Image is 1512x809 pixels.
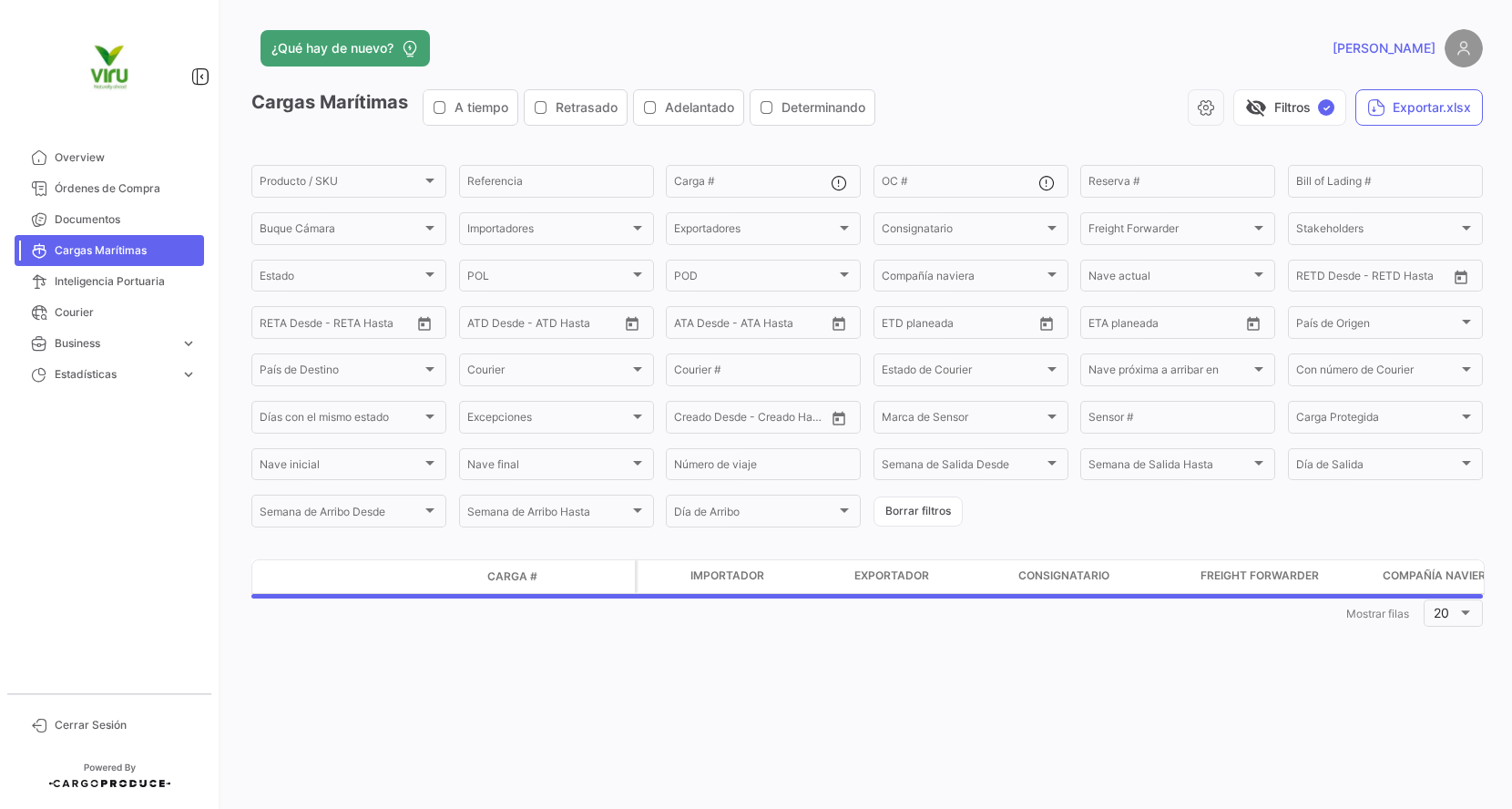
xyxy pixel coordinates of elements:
span: Consignatario [1018,568,1109,584]
button: Open calendar [1240,310,1267,337]
button: Open calendar [1447,263,1475,291]
button: Open calendar [618,310,646,337]
span: Carga # [487,568,537,585]
datatable-header-cell: Consignatario [1011,560,1193,593]
span: Freight Forwarder [1200,568,1319,584]
input: ATA Desde [674,319,730,332]
button: A tiempo [424,90,517,125]
button: Determinando [751,90,874,125]
button: Open calendar [825,310,853,337]
input: Creado Hasta [753,414,825,426]
input: ATA Hasta [742,319,814,332]
button: Open calendar [411,310,438,337]
span: Estado [260,272,422,285]
datatable-header-cell: Póliza [589,569,635,584]
span: Semana de Salida Desde [882,461,1044,474]
datatable-header-cell: Modo de Transporte [289,569,334,584]
span: Inteligencia Portuaria [55,273,197,290]
span: Exportador [854,568,929,584]
span: Excepciones [467,414,629,426]
span: visibility_off [1245,97,1267,118]
span: Compañía naviera [882,272,1044,285]
span: Importador [690,568,764,584]
datatable-header-cell: Carga Protegida [638,560,683,593]
span: Producto / SKU [260,178,422,190]
button: Adelantado [634,90,743,125]
span: Cerrar Sesión [55,717,197,733]
span: Mostrar filas [1346,607,1409,620]
button: Open calendar [1033,310,1060,337]
a: Documentos [15,204,204,235]
span: Carga Protegida [1296,414,1458,426]
input: Desde [260,319,292,332]
span: Nave próxima a arribar en [1088,366,1251,379]
span: Buque Cámara [260,225,422,238]
span: Courier [467,366,629,379]
span: Nave final [467,461,629,474]
input: Desde [1088,319,1121,332]
span: País de Destino [260,366,422,379]
datatable-header-cell: Importador [683,560,847,593]
datatable-header-cell: Exportador [847,560,1011,593]
button: Retrasado [525,90,627,125]
img: placeholder-user.png [1445,29,1483,67]
span: Retrasado [556,98,618,117]
a: Overview [15,142,204,173]
span: 20 [1434,605,1449,620]
img: viru.png [64,22,155,113]
input: Hasta [927,319,999,332]
a: Cargas Marítimas [15,235,204,266]
a: Inteligencia Portuaria [15,266,204,297]
span: Compañía naviera [1383,568,1494,584]
span: Exportadores [674,225,836,238]
button: visibility_offFiltros✓ [1233,89,1346,126]
span: POL [467,272,629,285]
span: Freight Forwarder [1088,225,1251,238]
input: ATD Desde [467,319,525,332]
input: Creado Desde [674,414,741,426]
datatable-header-cell: Freight Forwarder [1193,560,1375,593]
span: Día de Salida [1296,461,1458,474]
h3: Cargas Marítimas [251,89,881,126]
span: País de Origen [1296,319,1458,332]
input: Hasta [1342,272,1414,285]
a: Órdenes de Compra [15,173,204,204]
span: Overview [55,149,197,166]
span: ✓ [1318,99,1334,116]
span: expand_more [180,366,197,383]
span: Stakeholders [1296,225,1458,238]
button: Borrar filtros [873,497,963,527]
input: Hasta [305,319,377,332]
span: Con número de Courier [1296,366,1458,379]
span: Adelantado [665,98,734,117]
span: Business [55,335,173,352]
input: ATD Hasta [537,319,609,332]
span: [PERSON_NAME] [1333,39,1435,57]
span: Semana de Salida Hasta [1088,461,1251,474]
span: expand_more [180,335,197,352]
datatable-header-cell: Carga # [480,561,589,592]
span: ¿Qué hay de nuevo? [271,39,393,57]
span: POD [674,272,836,285]
span: Semana de Arribo Hasta [467,508,629,521]
input: Desde [882,319,914,332]
button: ¿Qué hay de nuevo? [261,30,430,67]
input: Hasta [1134,319,1206,332]
span: Órdenes de Compra [55,180,197,197]
a: Courier [15,297,204,328]
span: Consignatario [882,225,1044,238]
span: Determinando [782,98,865,117]
button: Exportar.xlsx [1355,89,1483,126]
span: Importadores [467,225,629,238]
span: Días con el mismo estado [260,414,422,426]
span: Nave inicial [260,461,422,474]
span: A tiempo [455,98,508,117]
input: Desde [1296,272,1329,285]
span: Estadísticas [55,366,173,383]
span: Courier [55,304,197,321]
span: Día de Arribo [674,508,836,521]
span: Estado de Courier [882,366,1044,379]
span: Documentos [55,211,197,228]
button: Open calendar [825,404,853,432]
span: Marca de Sensor [882,414,1044,426]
